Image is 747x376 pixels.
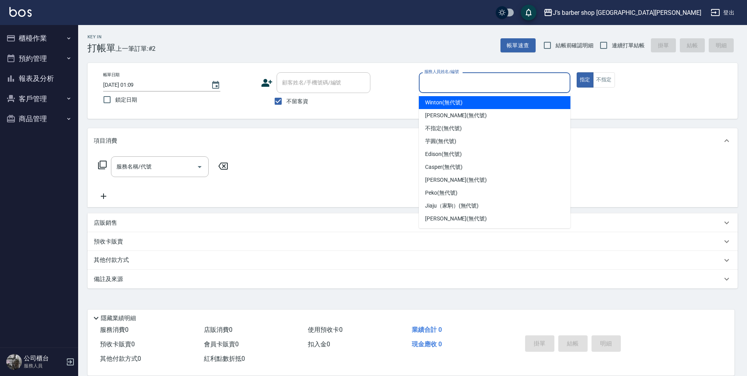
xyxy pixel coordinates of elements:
[206,76,225,95] button: Choose date, selected date is 2025-08-17
[103,79,203,91] input: YYYY/MM/DD hh:mm
[94,256,133,265] p: 其他付款方式
[425,189,457,197] span: Peko (無代號)
[425,111,487,120] span: [PERSON_NAME] (無代號)
[425,150,461,158] span: Edison (無代號)
[425,137,456,145] span: 芋圓 (無代號)
[708,5,738,20] button: 登出
[3,109,75,129] button: 商品管理
[500,38,536,53] button: 帳單速查
[308,340,330,348] span: 扣入金 0
[204,340,239,348] span: 會員卡販賣 0
[101,314,136,322] p: 隱藏業績明細
[24,362,64,369] p: 服務人員
[593,72,615,88] button: 不指定
[94,137,117,145] p: 項目消費
[100,355,141,362] span: 其他付款方式 0
[116,44,156,54] span: 上一筆訂單:#2
[88,251,738,270] div: 其他付款方式
[3,89,75,109] button: 客戶管理
[204,355,245,362] span: 紅利點數折抵 0
[3,28,75,48] button: 櫃檯作業
[553,8,701,18] div: J’s barber shop [GEOGRAPHIC_DATA][PERSON_NAME]
[88,43,116,54] h3: 打帳單
[425,124,462,132] span: 不指定 (無代號)
[88,34,116,39] h2: Key In
[88,128,738,153] div: 項目消費
[556,41,594,50] span: 結帳前確認明細
[24,355,64,362] h5: 公司櫃台
[103,72,120,78] label: 帳單日期
[115,96,137,104] span: 鎖定日期
[412,326,442,333] span: 業績合計 0
[521,5,536,20] button: save
[6,354,22,370] img: Person
[308,326,343,333] span: 使用預收卡 0
[204,326,232,333] span: 店販消費 0
[424,69,459,75] label: 服務人員姓名/編號
[540,5,704,21] button: J’s barber shop [GEOGRAPHIC_DATA][PERSON_NAME]
[88,270,738,288] div: 備註及來源
[412,340,442,348] span: 現金應收 0
[425,98,462,107] span: Winton (無代號)
[3,48,75,69] button: 預約管理
[286,97,308,106] span: 不留客資
[612,41,645,50] span: 連續打單結帳
[100,340,135,348] span: 預收卡販賣 0
[425,163,462,171] span: Casper (無代號)
[425,176,487,184] span: [PERSON_NAME] (無代號)
[577,72,593,88] button: 指定
[94,238,123,246] p: 預收卡販賣
[425,202,479,210] span: Jiaju（家駒） (無代號)
[100,326,129,333] span: 服務消費 0
[88,213,738,232] div: 店販銷售
[193,161,206,173] button: Open
[425,215,487,223] span: [PERSON_NAME] (無代號)
[94,275,123,283] p: 備註及來源
[88,232,738,251] div: 預收卡販賣
[3,68,75,89] button: 報表及分析
[9,7,32,17] img: Logo
[94,219,117,227] p: 店販銷售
